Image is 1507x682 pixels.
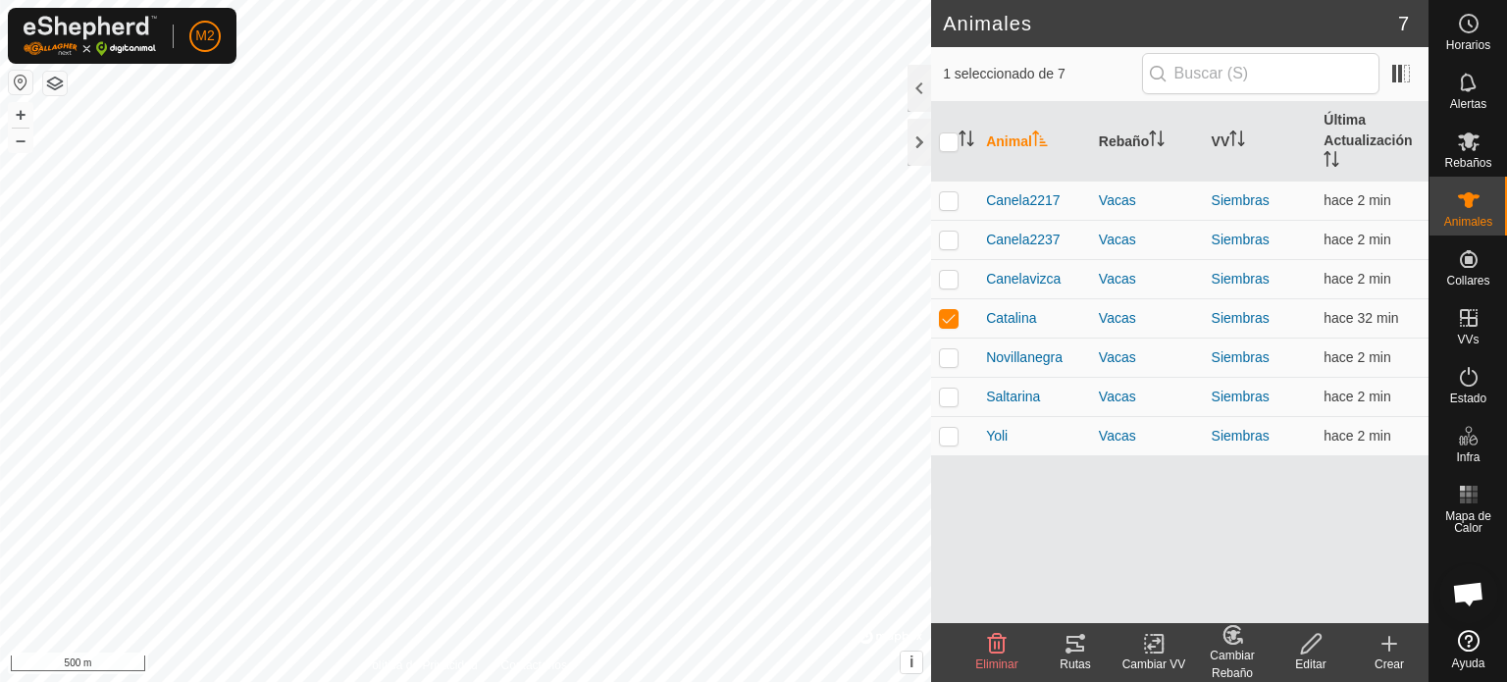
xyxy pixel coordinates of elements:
[1142,53,1379,94] input: Buscar (S)
[986,426,1008,446] span: Yoli
[1212,310,1270,326] a: Siembras
[1212,232,1270,247] a: Siembras
[1212,428,1270,444] a: Siembras
[24,16,157,56] img: Logo Gallagher
[1099,190,1196,211] div: Vacas
[43,72,67,95] button: Capas del Mapa
[1032,133,1048,149] p-sorticon: Activar para ordenar
[1450,98,1486,110] span: Alertas
[1446,275,1489,287] span: Collares
[1099,308,1196,329] div: Vacas
[1091,102,1204,182] th: Rebaño
[1099,426,1196,446] div: Vacas
[1212,349,1270,365] a: Siembras
[1324,428,1390,444] span: 16 sept 2025, 14:02
[1439,564,1498,623] div: Chat abierto
[1452,657,1485,669] span: Ayuda
[9,103,32,127] button: +
[9,71,32,94] button: Restablecer Mapa
[1350,656,1429,673] div: Crear
[1324,192,1390,208] span: 16 sept 2025, 14:02
[1229,133,1245,149] p-sorticon: Activar para ordenar
[986,308,1036,329] span: Catalina
[1115,656,1193,673] div: Cambiar VV
[1212,192,1270,208] a: Siembras
[1099,347,1196,368] div: Vacas
[1204,102,1317,182] th: VV
[1036,656,1115,673] div: Rutas
[986,387,1040,407] span: Saltarina
[909,654,913,670] span: i
[364,656,477,674] a: Política de Privacidad
[1446,39,1490,51] span: Horarios
[1324,232,1390,247] span: 16 sept 2025, 14:02
[1456,451,1480,463] span: Infra
[1444,216,1492,228] span: Animales
[1324,310,1398,326] span: 16 sept 2025, 13:32
[1457,334,1479,345] span: VVs
[1099,230,1196,250] div: Vacas
[1099,269,1196,289] div: Vacas
[986,190,1061,211] span: Canela2217
[1272,656,1350,673] div: Editar
[9,129,32,152] button: –
[986,269,1061,289] span: Canelavizca
[943,64,1141,84] span: 1 seleccionado de 7
[975,657,1017,671] span: Eliminar
[978,102,1091,182] th: Animal
[1398,9,1409,38] span: 7
[1324,154,1339,170] p-sorticon: Activar para ordenar
[1316,102,1429,182] th: Última Actualización
[1212,389,1270,404] a: Siembras
[1434,510,1502,534] span: Mapa de Calor
[1429,622,1507,677] a: Ayuda
[1444,157,1491,169] span: Rebaños
[1324,349,1390,365] span: 16 sept 2025, 14:02
[1324,271,1390,287] span: 16 sept 2025, 14:03
[986,347,1063,368] span: Novillanegra
[1193,647,1272,682] div: Cambiar Rebaño
[1212,271,1270,287] a: Siembras
[959,133,974,149] p-sorticon: Activar para ordenar
[1450,393,1486,404] span: Estado
[943,12,1398,35] h2: Animales
[1149,133,1165,149] p-sorticon: Activar para ordenar
[501,656,567,674] a: Contáctenos
[986,230,1061,250] span: Canela2237
[1099,387,1196,407] div: Vacas
[195,26,214,46] span: M2
[1324,389,1390,404] span: 16 sept 2025, 14:02
[901,652,922,673] button: i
